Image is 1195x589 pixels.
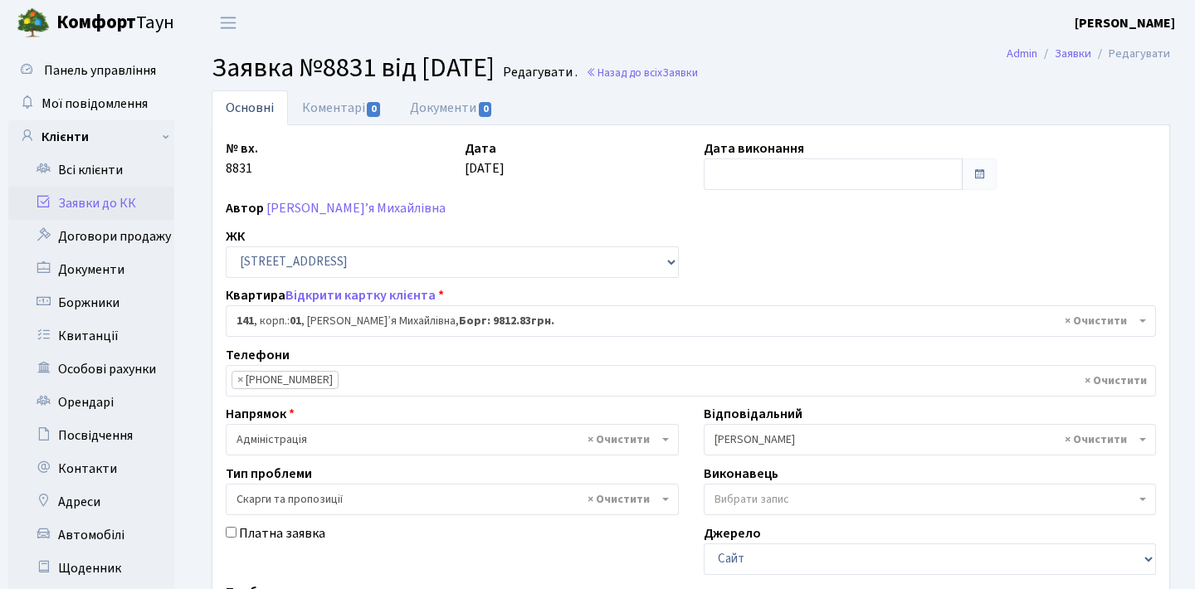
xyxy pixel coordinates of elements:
label: Телефони [226,345,290,365]
a: Квитанції [8,319,174,353]
a: Документи [8,253,174,286]
img: logo.png [17,7,50,40]
span: 0 [479,102,492,117]
a: Автомобілі [8,518,174,552]
a: Мої повідомлення [8,87,174,120]
a: Щоденник [8,552,174,585]
a: Орендарі [8,386,174,419]
b: Борг: 9812.83грн. [459,313,554,329]
a: Документи [396,90,507,125]
a: Клієнти [8,120,174,153]
a: Особові рахунки [8,353,174,386]
span: Видалити всі елементи [1065,313,1127,329]
b: Комфорт [56,9,136,36]
a: Контакти [8,452,174,485]
a: Заявки до КК [8,187,174,220]
a: [PERSON_NAME] [1075,13,1175,33]
div: 8831 [213,139,452,190]
a: Боржники [8,286,174,319]
a: Всі клієнти [8,153,174,187]
nav: breadcrumb [982,37,1195,71]
span: Скарги та пропозиції [226,484,679,515]
label: Відповідальний [704,404,802,424]
span: Синельник С.В. [704,424,1157,455]
span: Заявка №8831 від [DATE] [212,49,495,87]
a: Договори продажу [8,220,174,253]
label: Виконавець [704,464,778,484]
span: Адміністрація [237,431,658,448]
span: Заявки [662,65,698,80]
a: Панель управління [8,54,174,87]
a: Адреси [8,485,174,518]
span: Панель управління [44,61,156,80]
span: Видалити всі елементи [1065,431,1127,448]
a: Відкрити картку клієнта [285,286,436,304]
div: [DATE] [452,139,691,190]
label: Платна заявка [239,523,325,543]
a: Заявки [1055,45,1091,62]
b: [PERSON_NAME] [1075,14,1175,32]
a: Коментарі [288,90,396,125]
span: Скарги та пропозиції [237,491,658,508]
label: Напрямок [226,404,295,424]
span: Синельник С.В. [715,431,1136,448]
button: Переключити навігацію [207,9,249,37]
li: Редагувати [1091,45,1170,63]
label: Джерело [704,523,761,543]
span: Адміністрація [226,424,679,455]
span: 0 [367,102,380,117]
a: Основні [212,90,288,125]
span: Видалити всі елементи [588,431,650,448]
a: [PERSON_NAME]’я Михайлівна [266,199,446,217]
label: Автор [226,198,264,218]
span: Таун [56,9,174,37]
label: Дата [465,139,496,158]
span: Вибрати запис [715,491,789,508]
li: +380503578440 [232,371,339,389]
label: Тип проблеми [226,464,312,484]
a: Назад до всіхЗаявки [586,65,698,80]
span: <b>141</b>, корп.: <b>01</b>, Юрчик Дар’я Михайлівна, <b>Борг: 9812.83грн.</b> [237,313,1135,329]
span: <b>141</b>, корп.: <b>01</b>, Юрчик Дар’я Михайлівна, <b>Борг: 9812.83грн.</b> [226,305,1156,337]
span: Видалити всі елементи [1085,372,1147,389]
label: Дата виконання [704,139,804,158]
span: × [237,372,243,388]
label: № вх. [226,139,258,158]
b: 141 [237,313,254,329]
label: ЖК [226,226,245,246]
a: Посвідчення [8,419,174,452]
span: Мої повідомлення [41,95,148,113]
b: 01 [290,313,301,329]
span: Видалити всі елементи [588,491,650,508]
small: Редагувати . [500,65,578,80]
a: Admin [1007,45,1037,62]
label: Квартира [226,285,444,305]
